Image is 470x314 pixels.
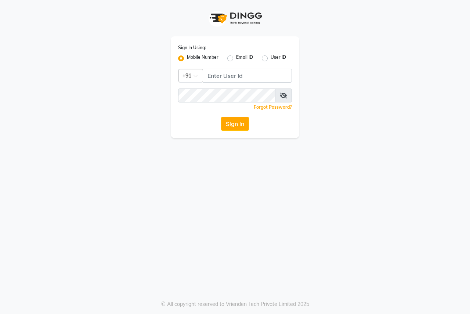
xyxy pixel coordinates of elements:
[178,44,206,51] label: Sign In Using:
[221,117,249,131] button: Sign In
[236,54,253,63] label: Email ID
[206,7,264,29] img: logo1.svg
[254,104,292,110] a: Forgot Password?
[187,54,218,63] label: Mobile Number
[203,69,292,83] input: Username
[271,54,286,63] label: User ID
[178,89,275,102] input: Username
